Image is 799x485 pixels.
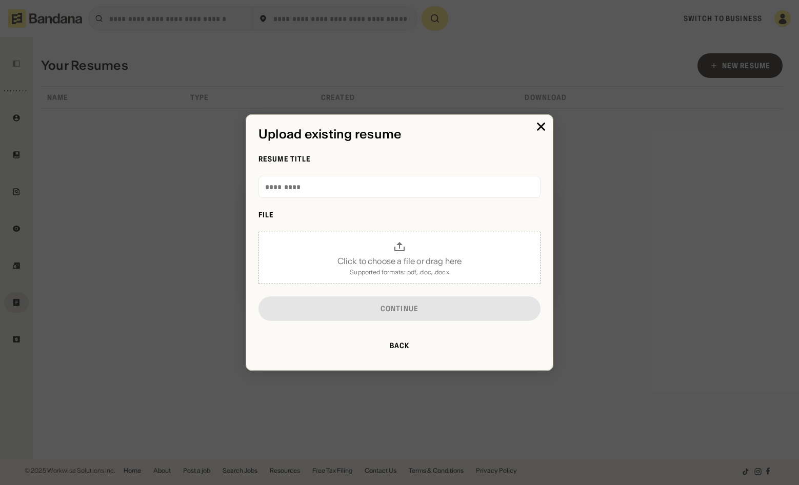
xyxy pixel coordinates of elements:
div: Supported formats: .pdf, .doc, .docx [350,269,449,275]
div: File [258,210,541,219]
div: Click to choose a file or drag here [337,257,462,265]
div: Resume Title [258,154,541,164]
div: Continue [381,305,418,312]
div: Back [390,342,409,349]
div: Upload existing resume [258,127,541,142]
